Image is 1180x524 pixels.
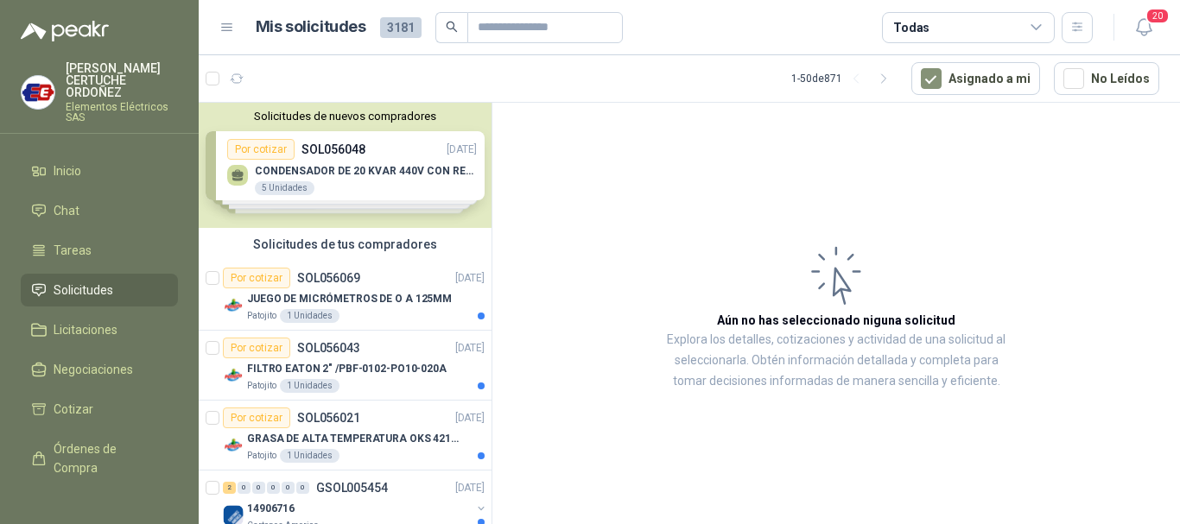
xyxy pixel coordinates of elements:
[282,482,295,494] div: 0
[22,76,54,109] img: Company Logo
[280,309,339,323] div: 1 Unidades
[665,330,1007,392] p: Explora los detalles, cotizaciones y actividad de una solicitud al seleccionarla. Obtén informaci...
[199,401,492,470] a: Por cotizarSOL056021[DATE] Company LogoGRASA DE ALTA TEMPERATURA OKS 4210 X 5 KGPatojito1 Unidades
[296,482,309,494] div: 0
[199,103,492,228] div: Solicitudes de nuevos compradoresPor cotizarSOL056048[DATE] CONDENSADOR DE 20 KVAR 440V CON RESIS...
[247,449,276,463] p: Patojito
[247,291,452,307] p: JUEGO DE MICRÓMETROS DE O A 125MM
[1145,8,1170,24] span: 20
[316,482,388,494] p: GSOL005454
[54,241,92,260] span: Tareas
[247,361,447,377] p: FILTRO EATON 2" /PBF-0102-PO10-020A
[223,268,290,288] div: Por cotizar
[199,331,492,401] a: Por cotizarSOL056043[DATE] Company LogoFILTRO EATON 2" /PBF-0102-PO10-020APatojito1 Unidades
[21,155,178,187] a: Inicio
[21,432,178,484] a: Órdenes de Compra
[297,342,360,354] p: SOL056043
[252,482,265,494] div: 0
[1054,62,1159,95] button: No Leídos
[280,379,339,393] div: 1 Unidades
[791,65,898,92] div: 1 - 50 de 871
[21,21,109,41] img: Logo peakr
[54,320,117,339] span: Licitaciones
[297,272,360,284] p: SOL056069
[223,407,290,428] div: Por cotizar
[446,21,458,33] span: search
[223,295,244,316] img: Company Logo
[66,102,178,123] p: Elementos Eléctricos SAS
[297,412,360,424] p: SOL056021
[455,340,485,357] p: [DATE]
[223,338,290,358] div: Por cotizar
[1128,12,1159,43] button: 20
[199,228,492,261] div: Solicitudes de tus compradores
[54,360,133,379] span: Negociaciones
[455,270,485,287] p: [DATE]
[455,410,485,426] p: [DATE]
[280,449,339,463] div: 1 Unidades
[380,17,422,38] span: 3181
[54,281,113,300] span: Solicitudes
[247,309,276,323] p: Patojito
[256,15,366,40] h1: Mis solicitudes
[223,365,244,386] img: Company Logo
[247,501,295,517] p: 14906716
[66,62,178,98] p: [PERSON_NAME] CERTUCHE ORDOÑEZ
[21,313,178,346] a: Licitaciones
[54,161,81,180] span: Inicio
[893,18,929,37] div: Todas
[238,482,251,494] div: 0
[911,62,1040,95] button: Asignado a mi
[21,353,178,386] a: Negociaciones
[54,201,79,220] span: Chat
[21,274,178,306] a: Solicitudes
[54,400,93,419] span: Cotizar
[206,110,485,123] button: Solicitudes de nuevos compradores
[717,311,955,330] h3: Aún no has seleccionado niguna solicitud
[247,431,462,447] p: GRASA DE ALTA TEMPERATURA OKS 4210 X 5 KG
[455,480,485,496] p: [DATE]
[223,482,236,494] div: 2
[267,482,280,494] div: 0
[21,194,178,227] a: Chat
[247,379,276,393] p: Patojito
[199,261,492,331] a: Por cotizarSOL056069[DATE] Company LogoJUEGO DE MICRÓMETROS DE O A 125MMPatojito1 Unidades
[223,435,244,456] img: Company Logo
[21,393,178,426] a: Cotizar
[54,439,162,477] span: Órdenes de Compra
[21,234,178,267] a: Tareas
